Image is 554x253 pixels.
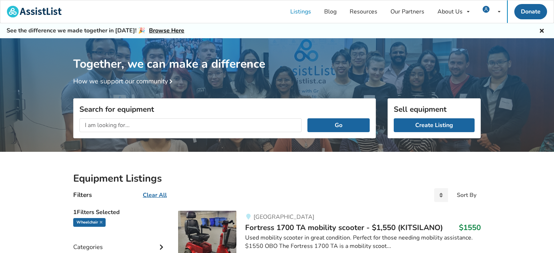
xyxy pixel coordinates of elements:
div: About Us [437,9,463,15]
h3: Search for equipment [79,104,370,114]
span: Fortress 1700 TA mobility scooter - $1,550 (KITSILANO) [245,222,443,233]
img: user icon [483,6,490,13]
a: Listings [284,0,318,23]
h3: $1550 [459,223,481,232]
a: Our Partners [384,0,431,23]
h3: Sell equipment [394,104,475,114]
a: How we support our community [73,77,175,86]
div: Sort By [457,192,476,198]
u: Clear All [143,191,167,199]
a: Blog [318,0,343,23]
input: I am looking for... [79,118,302,132]
a: Donate [514,4,547,19]
h5: 1 Filters Selected [73,205,166,218]
span: [GEOGRAPHIC_DATA] [254,213,314,221]
div: Wheelchair [73,218,106,227]
a: Browse Here [149,27,184,35]
h1: Together, we can make a difference [73,38,481,71]
img: assistlist-logo [7,6,62,17]
h5: See the difference we made together in [DATE]! 🎉 [7,27,184,35]
h2: Equipment Listings [73,172,481,185]
div: Used mobility scooter in great condition. Perfect for those needing mobility assistance. $1550 OB... [245,234,481,250]
h4: Filters [73,191,92,199]
a: Resources [343,0,384,23]
a: Create Listing [394,118,475,132]
button: Go [307,118,370,132]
